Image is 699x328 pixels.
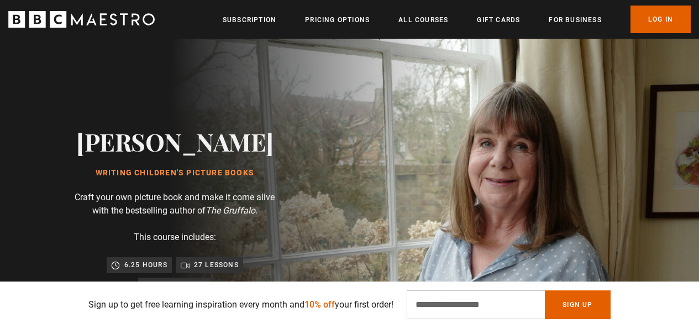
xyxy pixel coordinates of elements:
p: 27 lessons [194,259,239,270]
h1: Writing Children's Picture Books [76,169,274,178]
svg: BBC Maestro [8,11,155,28]
a: Log In [630,6,691,33]
h2: [PERSON_NAME] [76,127,274,155]
a: Pricing Options [305,14,370,25]
nav: Primary [223,6,691,33]
span: 10% off [304,299,335,310]
button: Sign Up [545,290,610,319]
p: 6.25 hours [124,259,167,270]
a: Subscription [223,14,276,25]
p: Craft your own picture book and make it come alive with the bestselling author of . [66,191,283,217]
a: All Courses [398,14,448,25]
a: For business [549,14,601,25]
p: 38 exercises [156,280,207,291]
p: This course includes: [134,231,216,244]
i: The Gruffalo [206,205,255,216]
p: Sign up to get free learning inspiration every month and your first order! [88,298,393,311]
a: Gift Cards [477,14,520,25]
